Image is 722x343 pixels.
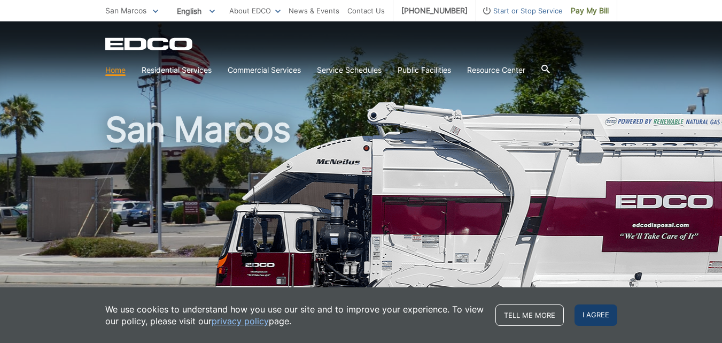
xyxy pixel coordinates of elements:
span: Pay My Bill [571,5,609,17]
a: Tell me more [495,304,564,326]
span: English [169,2,223,20]
a: Residential Services [142,64,212,76]
a: News & Events [289,5,339,17]
a: Service Schedules [317,64,382,76]
a: Contact Us [347,5,385,17]
a: Public Facilities [398,64,451,76]
span: San Marcos [105,6,146,15]
a: About EDCO [229,5,281,17]
a: EDCD logo. Return to the homepage. [105,37,194,50]
a: Resource Center [467,64,525,76]
a: Home [105,64,126,76]
p: We use cookies to understand how you use our site and to improve your experience. To view our pol... [105,303,485,327]
a: Commercial Services [228,64,301,76]
a: privacy policy [212,315,269,327]
span: I agree [575,304,617,326]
